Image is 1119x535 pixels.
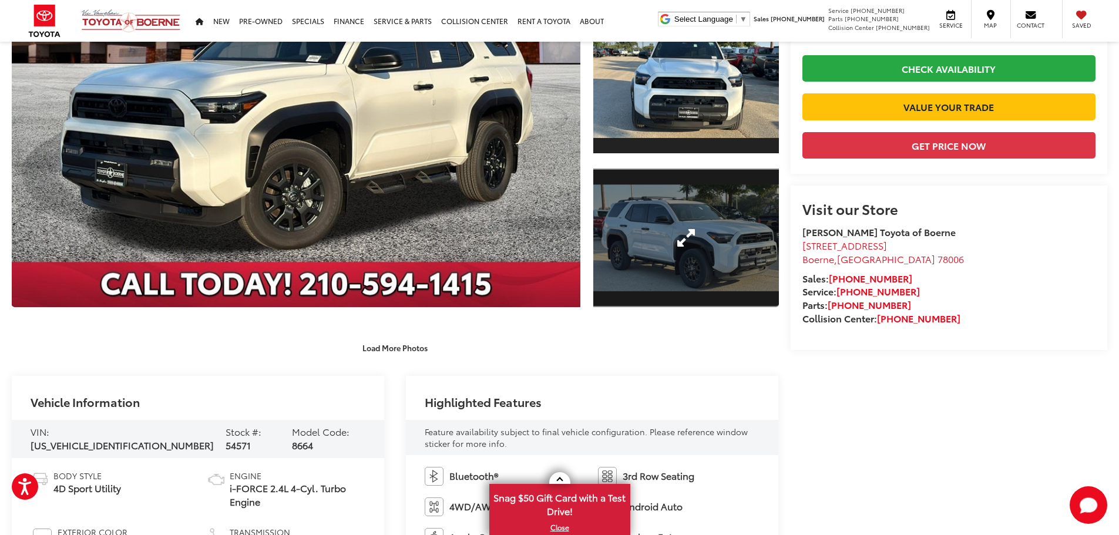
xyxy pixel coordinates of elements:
span: 54571 [226,438,251,452]
a: Select Language​ [674,15,747,23]
strong: Sales: [802,271,912,285]
span: Model Code: [292,425,350,438]
strong: Parts: [802,298,911,311]
span: 8664 [292,438,313,452]
span: Snag $50 Gift Card with a Test Drive! [490,485,629,521]
button: Toggle Chat Window [1070,486,1107,524]
span: 4D Sport Utility [53,482,121,495]
a: Expand Photo 1 [593,15,779,154]
svg: Start Chat [1070,486,1107,524]
strong: [PERSON_NAME] Toyota of Boerne [802,225,956,238]
span: [PHONE_NUMBER] [876,23,930,32]
span: Parts [828,14,843,23]
span: [US_VEHICLE_IDENTIFICATION_NUMBER] [31,438,214,452]
strong: Service: [802,284,920,298]
span: Contact [1017,21,1044,29]
a: [PHONE_NUMBER] [829,271,912,285]
span: i-FORCE 2.4L 4-Cyl. Turbo Engine [230,482,365,509]
span: 78006 [937,252,964,265]
img: 4WD/AWD [425,497,443,516]
h2: Highlighted Features [425,395,542,408]
span: Service [937,21,964,29]
span: Collision Center [828,23,874,32]
img: Bluetooth® [425,467,443,486]
span: Body Style [53,470,121,482]
a: Value Your Trade [802,93,1096,120]
span: Stock #: [226,425,261,438]
span: VIN: [31,425,49,438]
a: [STREET_ADDRESS] Boerne,[GEOGRAPHIC_DATA] 78006 [802,238,964,265]
span: 4WD/AWD [449,500,498,513]
span: [PHONE_NUMBER] [851,6,905,15]
span: Boerne [802,252,834,265]
span: Select Language [674,15,733,23]
span: Bluetooth® [449,469,498,483]
span: [STREET_ADDRESS] [802,238,887,252]
a: [PHONE_NUMBER] [877,311,960,325]
h2: Vehicle Information [31,395,140,408]
span: Engine [230,470,365,482]
a: [PHONE_NUMBER] [828,298,911,311]
span: Sales [754,14,769,23]
img: 3rd Row Seating [598,467,617,486]
h2: Visit our Store [802,201,1096,216]
span: Service [828,6,849,15]
span: 3rd Row Seating [623,469,694,483]
span: Map [977,21,1003,29]
span: ▼ [740,15,747,23]
button: Get Price Now [802,132,1096,159]
a: [PHONE_NUMBER] [836,284,920,298]
img: Vic Vaughan Toyota of Boerne [81,9,181,33]
span: , [802,252,964,265]
a: Check Availability [802,55,1096,82]
span: [PHONE_NUMBER] [771,14,825,23]
img: 2025 Toyota 4Runner SR5 [591,31,780,137]
a: Expand Photo 2 [593,169,779,308]
span: Feature availability subject to final vehicle configuration. Please reference window sticker for ... [425,426,748,449]
span: Saved [1068,21,1094,29]
button: Load More Photos [354,337,436,358]
strong: Collision Center: [802,311,960,325]
span: [PHONE_NUMBER] [845,14,899,23]
span: Android Auto [623,500,683,513]
span: [GEOGRAPHIC_DATA] [837,252,935,265]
